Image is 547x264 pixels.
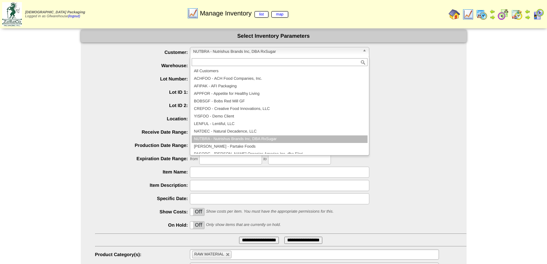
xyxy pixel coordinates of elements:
[192,105,368,113] li: CREFOO - Creative Food Innovations, LLC
[190,208,205,216] div: OnOff
[95,209,190,214] label: Show Costs:
[95,169,190,175] label: Item Name:
[190,222,204,229] label: Off
[525,9,530,14] img: arrowleft.gif
[95,222,190,228] label: On Hold:
[190,157,198,161] span: from
[192,143,368,150] li: [PERSON_NAME] - Partake Foods
[68,14,80,18] a: (logout)
[511,9,523,20] img: calendarinout.gif
[192,90,368,98] li: APPFOR - Appetite for Healthy Living
[206,223,281,227] span: Only show items that are currently on hold.
[187,8,198,19] img: line_graph.gif
[25,10,85,18] span: Logged in as Gfwarehouse
[25,10,85,14] span: [DEMOGRAPHIC_DATA] Packaging
[490,14,495,20] img: arrowright.gif
[462,9,474,20] img: line_graph.gif
[95,252,190,257] label: Product Category(s):
[95,63,190,68] label: Warehouse:
[525,14,530,20] img: arrowright.gif
[95,50,190,55] label: Customer:
[192,120,368,128] li: LENFUL - Lentiful, LLC
[190,208,204,216] label: Off
[200,10,288,17] span: Manage Inventory
[497,9,509,20] img: calendarblend.gif
[192,150,368,158] li: PASORG - [PERSON_NAME] Organics America Inc. dba Elari
[263,157,267,161] span: to
[95,129,190,135] label: Receive Date Range:
[190,221,205,229] div: OnOff
[192,113,368,120] li: YISFOO - Demo Client
[449,9,460,20] img: home.gif
[81,30,467,42] div: Select Inventory Parameters
[192,128,368,135] li: NATDEC - Natural Decadence, LLC
[95,89,190,95] label: Lot ID 1:
[192,68,368,75] li: All Customers
[254,11,268,18] a: list
[95,156,190,161] label: Expiration Date Range:
[533,9,544,20] img: calendarcustomer.gif
[2,2,22,26] img: zoroco-logo-small.webp
[95,143,190,148] label: Production Date Range:
[192,83,368,90] li: AFIPAK - AFI Packaging
[194,252,224,256] span: RAW MATERIAL
[95,116,190,121] label: Location:
[192,135,368,143] li: NUTBRA - Nutrishus Brands Inc, DBA RxSugar
[192,98,368,105] li: BOBSGF - Bobs Red Mill GF
[193,47,360,56] span: NUTBRA - Nutrishus Brands Inc, DBA RxSugar
[271,11,288,18] a: map
[95,103,190,108] label: Lot ID 2:
[95,196,190,201] label: Specific Date:
[476,9,487,20] img: calendarprod.gif
[95,76,190,82] label: Lot Number:
[206,209,334,214] span: Show costs per item. You must have the appropriate permissions for this.
[490,9,495,14] img: arrowleft.gif
[95,182,190,188] label: Item Description:
[192,75,368,83] li: ACHFOO - ACH Food Companies, Inc.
